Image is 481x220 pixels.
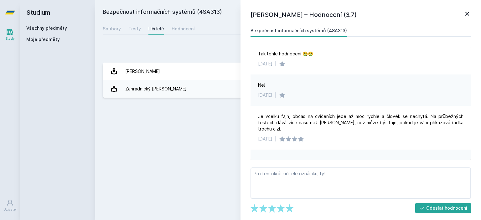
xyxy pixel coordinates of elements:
a: [PERSON_NAME] 5 hodnocení 4.0 [103,63,473,80]
a: Hodnocení [172,23,195,35]
div: Ne! [258,82,265,88]
a: Zahradnický [PERSON_NAME] 11 hodnocení 3.7 [103,80,473,98]
span: Moje předměty [26,36,60,43]
a: Soubory [103,23,121,35]
div: Soubory [103,26,121,32]
div: | [275,61,277,67]
div: Učitelé [148,26,164,32]
div: [DATE] [258,61,272,67]
a: Učitelé [148,23,164,35]
a: Study [1,25,19,44]
div: Hodnocení [172,26,195,32]
a: Uživatel [1,196,19,215]
div: [PERSON_NAME] [125,65,160,78]
a: Testy [128,23,141,35]
div: Zahradnický [PERSON_NAME] [125,83,187,95]
div: Tak tohle hodnocení 🤮🤮 [258,51,313,57]
div: Study [6,36,15,41]
div: [DATE] [258,92,272,98]
a: Všechny předměty [26,25,67,31]
div: Uživatel [3,207,17,212]
div: Testy [128,26,141,32]
div: | [275,92,277,98]
h2: Bezpečnost informačních systémů (4SA313) [103,8,403,18]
